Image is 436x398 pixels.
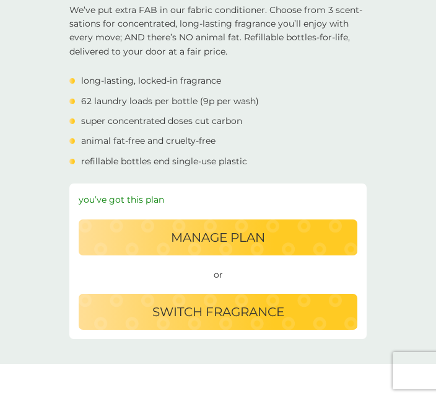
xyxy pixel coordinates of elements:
[81,94,259,108] p: 62 laundry loads per bottle (9p per wash)
[81,134,216,148] p: animal fat-free and cruelty-free
[79,268,357,281] span: or
[171,228,265,247] p: Manage plan
[81,74,221,87] p: long-lasting, locked-in fragrance
[79,193,164,206] p: you’ve got this plan
[152,302,284,322] p: switch fragrance
[81,154,247,168] p: refillable bottles end single-use plastic
[69,3,367,59] p: We’ve put extra FAB in our fabric conditioner. Choose from 3 scent-sations for concentrated, long...
[81,114,242,128] p: super concentrated doses cut carbon
[79,219,357,255] button: Manage plan
[79,294,357,330] button: switch fragrance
